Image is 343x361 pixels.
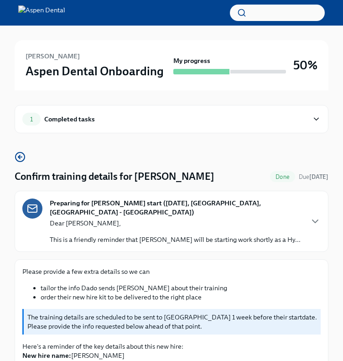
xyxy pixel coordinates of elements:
[26,51,80,61] h6: [PERSON_NAME]
[270,173,295,180] span: Done
[299,173,328,180] span: Due
[27,313,317,331] p: The training details are scheduled to be sent to [GEOGRAPHIC_DATA] 1 week before their startdate....
[173,56,210,65] strong: My progress
[293,57,317,73] h3: 50%
[50,219,301,228] p: Dear [PERSON_NAME],
[22,351,71,360] strong: New hire name:
[299,173,328,181] span: August 25th, 2025 09:00
[18,5,65,20] img: Aspen Dental
[50,199,302,217] strong: Preparing for [PERSON_NAME] start ([DATE], [GEOGRAPHIC_DATA], [GEOGRAPHIC_DATA] - [GEOGRAPHIC_DATA])
[26,63,164,79] h3: Aspen Dental Onboarding
[41,293,321,302] li: order their new hire kit to be delivered to the right place
[44,114,95,124] div: Completed tasks
[22,267,321,276] p: Please provide a few extra details so we can
[25,116,38,123] span: 1
[50,235,301,244] p: This is a friendly reminder that [PERSON_NAME] will be starting work shortly as a Hy...
[309,173,328,180] strong: [DATE]
[41,283,321,293] li: tailor the info Dado sends [PERSON_NAME] about their training
[15,170,214,183] h4: Confirm training details for [PERSON_NAME]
